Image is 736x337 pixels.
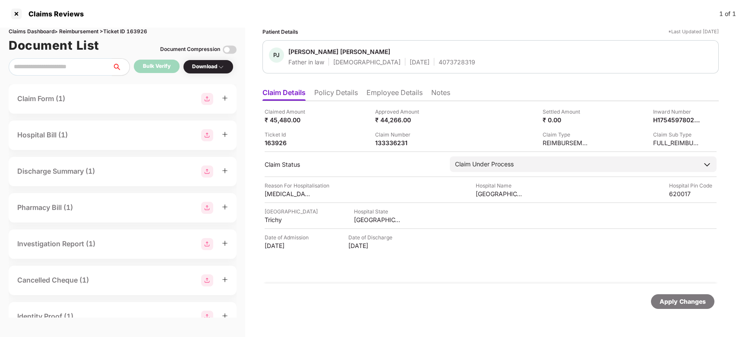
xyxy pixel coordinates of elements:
[333,58,401,66] div: [DEMOGRAPHIC_DATA]
[265,181,329,190] div: Reason For Hospitalisation
[201,238,213,250] img: svg+xml;base64,PHN2ZyBpZD0iR3JvdXBfMjg4MTMiIGRhdGEtbmFtZT0iR3JvdXAgMjg4MTMiIHhtbG5zPSJodHRwOi8vd3...
[17,130,68,140] div: Hospital Bill (1)
[476,181,523,190] div: Hospital Name
[265,116,312,124] div: ₹ 45,480.00
[431,88,450,101] li: Notes
[348,233,396,242] div: Date of Discharge
[201,165,213,178] img: svg+xml;base64,PHN2ZyBpZD0iR3JvdXBfMjg4MTMiIGRhdGEtbmFtZT0iR3JvdXAgMjg4MTMiIHhtbG5zPSJodHRwOi8vd3...
[218,64,224,70] img: svg+xml;base64,PHN2ZyBpZD0iRHJvcGRvd24tMzJ4MzIiIHhtbG5zPSJodHRwOi8vd3d3LnczLm9yZy8yMDAwL3N2ZyIgd2...
[143,62,171,70] div: Bulk Verify
[653,139,701,147] div: FULL_REIMBURSEMENT
[265,108,312,116] div: Claimed Amount
[375,139,423,147] div: 133336231
[9,28,237,36] div: Claims Dashboard > Reimbursement > Ticket ID 163926
[201,311,213,323] img: svg+xml;base64,PHN2ZyBpZD0iR3JvdXBfMjg4MTMiIGRhdGEtbmFtZT0iR3JvdXAgMjg4MTMiIHhtbG5zPSJodHRwOi8vd3...
[23,10,84,18] div: Claims Reviews
[112,58,130,76] button: search
[653,130,701,139] div: Claim Sub Type
[222,204,228,210] span: plus
[719,9,736,19] div: 1 of 1
[17,238,95,249] div: Investigation Report (1)
[222,131,228,137] span: plus
[288,48,390,56] div: [PERSON_NAME] [PERSON_NAME]
[354,207,401,216] div: Hospital State
[660,297,706,306] div: Apply Changes
[375,116,423,124] div: ₹ 44,266.00
[222,277,228,283] span: plus
[703,160,711,169] img: downArrowIcon
[476,190,523,198] div: [GEOGRAPHIC_DATA]
[543,130,590,139] div: Claim Type
[455,159,514,169] div: Claim Under Process
[265,130,312,139] div: Ticket Id
[265,160,441,168] div: Claim Status
[354,216,401,224] div: [GEOGRAPHIC_DATA]
[668,28,719,36] div: *Last Updated [DATE]
[543,116,590,124] div: ₹ 0.00
[222,313,228,319] span: plus
[410,58,430,66] div: [DATE]
[653,116,701,124] div: H1754597802192805529
[288,58,324,66] div: Father in law
[9,36,99,55] h1: Document List
[265,190,312,198] div: [MEDICAL_DATA]
[366,88,423,101] li: Employee Details
[669,181,717,190] div: Hospital Pin Code
[265,242,312,250] div: [DATE]
[112,64,130,70] span: search
[375,108,423,116] div: Approved Amount
[17,311,73,322] div: Identity Proof (1)
[314,88,358,101] li: Policy Details
[265,233,312,242] div: Date of Admission
[201,274,213,286] img: svg+xml;base64,PHN2ZyBpZD0iR3JvdXBfMjg4MTMiIGRhdGEtbmFtZT0iR3JvdXAgMjg4MTMiIHhtbG5zPSJodHRwOi8vd3...
[669,190,717,198] div: 620017
[222,95,228,101] span: plus
[201,129,213,141] img: svg+xml;base64,PHN2ZyBpZD0iR3JvdXBfMjg4MTMiIGRhdGEtbmFtZT0iR3JvdXAgMjg4MTMiIHhtbG5zPSJodHRwOi8vd3...
[17,93,65,104] div: Claim Form (1)
[439,58,475,66] div: 4073728319
[543,108,590,116] div: Settled Amount
[653,108,701,116] div: Inward Number
[543,139,590,147] div: REIMBURSEMENT
[222,240,228,246] span: plus
[222,168,228,174] span: plus
[265,216,312,224] div: Trichy
[262,88,306,101] li: Claim Details
[269,48,284,63] div: PJ
[17,275,89,286] div: Cancelled Cheque (1)
[17,202,73,213] div: Pharmacy Bill (1)
[17,166,95,177] div: Discharge Summary (1)
[160,45,220,54] div: Document Compression
[265,139,312,147] div: 163926
[262,28,298,36] div: Patient Details
[375,130,423,139] div: Claim Number
[265,207,318,216] div: [GEOGRAPHIC_DATA]
[348,242,396,250] div: [DATE]
[192,63,224,71] div: Download
[223,43,237,57] img: svg+xml;base64,PHN2ZyBpZD0iVG9nZ2xlLTMyeDMyIiB4bWxucz0iaHR0cDovL3d3dy53My5vcmcvMjAwMC9zdmciIHdpZH...
[201,202,213,214] img: svg+xml;base64,PHN2ZyBpZD0iR3JvdXBfMjg4MTMiIGRhdGEtbmFtZT0iR3JvdXAgMjg4MTMiIHhtbG5zPSJodHRwOi8vd3...
[201,93,213,105] img: svg+xml;base64,PHN2ZyBpZD0iR3JvdXBfMjg4MTMiIGRhdGEtbmFtZT0iR3JvdXAgMjg4MTMiIHhtbG5zPSJodHRwOi8vd3...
